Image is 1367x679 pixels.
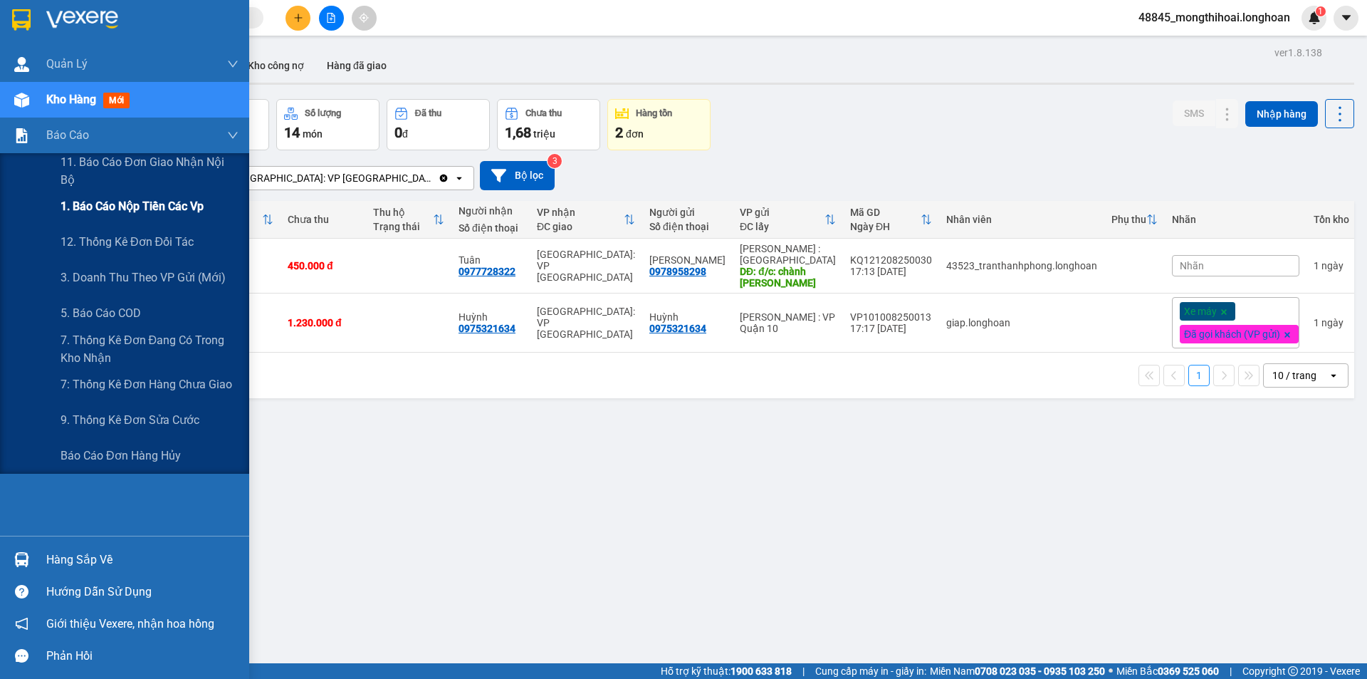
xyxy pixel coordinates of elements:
[366,201,451,239] th: Toggle SortBy
[607,99,711,150] button: Hàng tồn2đơn
[1172,214,1299,225] div: Nhãn
[288,260,359,271] div: 450.000 đ
[1321,317,1344,328] span: ngày
[649,266,706,277] div: 0978958298
[1314,317,1349,328] div: 1
[15,617,28,631] span: notification
[1334,6,1358,31] button: caret-down
[46,93,96,106] span: Kho hàng
[1308,11,1321,24] img: icon-new-feature
[1111,214,1146,225] div: Phụ thu
[1318,6,1323,16] span: 1
[1158,665,1219,677] strong: 0369 525 060
[843,201,939,239] th: Toggle SortBy
[740,243,836,266] div: [PERSON_NAME] : [GEOGRAPHIC_DATA]
[1316,6,1326,16] sup: 1
[850,254,932,266] div: KQ121208250030
[9,105,273,146] span: 10:47:25 [DATE] -
[649,207,726,218] div: Người gửi
[15,649,28,663] span: message
[946,214,1097,225] div: Nhân viên
[740,311,836,334] div: [PERSON_NAME] : VP Quận 10
[394,124,402,141] span: 0
[63,89,219,103] span: Mã đơn:
[436,171,438,185] input: Selected Hà Nội: VP Tây Hồ.
[61,331,239,367] span: 7. Thống kê đơn đang có trong kho nhận
[975,665,1105,677] strong: 0708 023 035 - 0935 103 250
[61,375,232,393] span: 7: Thống kê đơn hàng chưa giao
[649,221,726,232] div: Số điện thoại
[14,93,29,108] img: warehouse-icon
[46,126,89,144] span: Báo cáo
[480,161,555,190] button: Bộ lọc
[46,549,239,571] div: Hàng sắp về
[284,124,300,141] span: 14
[850,323,932,334] div: 17:17 [DATE]
[459,254,523,266] div: Tuân
[61,411,199,429] span: 9. Thống kê đơn sửa cước
[537,207,624,218] div: VP nhận
[227,58,239,70] span: down
[15,585,28,598] span: question-circle
[1184,328,1280,341] span: Đã gọi khách (VP gửi)
[850,207,921,218] div: Mã GD
[946,317,1097,328] div: giap.longhoan
[387,99,490,150] button: Đã thu0đ
[61,197,204,215] span: 1. Báo cáo nộp tiền các vp
[1340,11,1353,24] span: caret-down
[626,128,644,140] span: đơn
[649,254,726,266] div: Tuấn Anh
[236,48,315,83] button: Kho công nợ
[459,323,515,334] div: 0975321634
[46,615,214,633] span: Giới thiệu Vexere, nhận hoa hồng
[1272,368,1316,383] div: 10 / trang
[293,13,303,23] span: plus
[14,552,29,567] img: warehouse-icon
[649,311,726,323] div: Huỳnh
[740,221,824,232] div: ĐC lấy
[359,13,369,23] span: aim
[730,665,792,677] strong: 1900 633 818
[1321,260,1344,271] span: ngày
[326,13,336,23] span: file-add
[288,317,359,328] div: 1.230.000 đ
[1116,663,1219,679] span: Miền Bắc
[46,581,239,603] div: Hướng dẫn sử dụng
[14,128,29,143] img: solution-icon
[402,128,408,140] span: đ
[497,99,600,150] button: Chưa thu1,68 triệu
[537,306,635,340] div: [GEOGRAPHIC_DATA]: VP [GEOGRAPHIC_DATA]
[288,214,359,225] div: Chưa thu
[1245,101,1318,127] button: Nhập hàng
[1314,260,1349,271] div: 1
[530,201,642,239] th: Toggle SortBy
[315,48,398,83] button: Hàng đã giao
[815,663,926,679] span: Cung cấp máy in - giấy in:
[286,6,310,31] button: plus
[305,108,341,118] div: Số lượng
[61,153,239,189] span: 11. Báo cáo đơn giao nhận nội bộ
[1184,305,1217,318] span: Xe máy
[1274,45,1322,61] div: ver 1.8.138
[46,55,88,73] span: Quản Lý
[61,269,226,286] span: 3. Doanh Thu theo VP Gửi (mới)
[533,128,555,140] span: triệu
[459,205,523,217] div: Người nhận
[636,108,672,118] div: Hàng tồn
[1127,9,1301,26] span: 48845_mongthihoai.longhoan
[14,57,29,72] img: warehouse-icon
[548,154,562,168] sup: 3
[105,88,219,103] span: HNTH1408250004
[1104,201,1165,239] th: Toggle SortBy
[537,249,635,283] div: [GEOGRAPHIC_DATA]: VP [GEOGRAPHIC_DATA]
[1188,365,1210,386] button: 1
[61,233,194,251] span: 12. Thống kê đơn đối tác
[75,56,371,83] span: [PHONE_NUMBER] (7h - 21h)
[415,108,441,118] div: Đã thu
[615,124,623,141] span: 2
[740,266,836,289] div: DĐ: đ/c: chành hồng ngọc
[930,663,1105,679] span: Miền Nam
[438,172,449,184] svg: Clear value
[276,99,379,150] button: Số lượng14món
[103,93,130,108] span: mới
